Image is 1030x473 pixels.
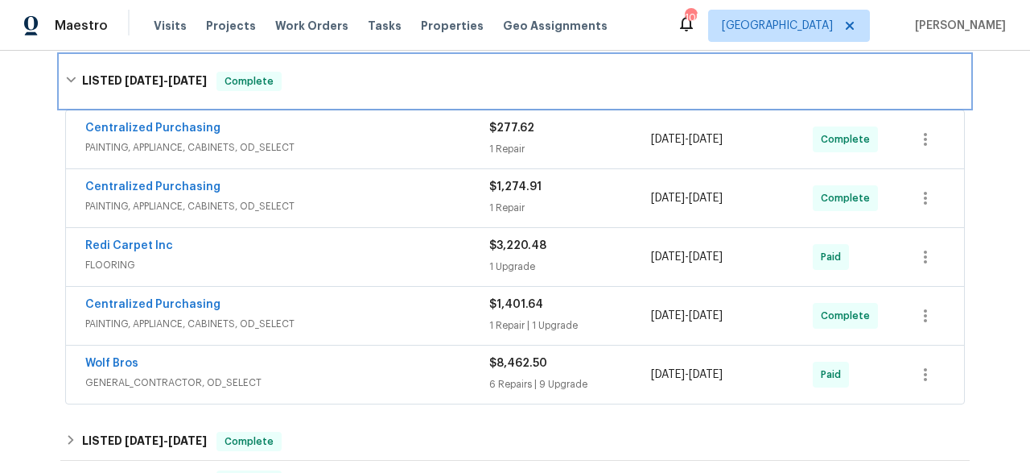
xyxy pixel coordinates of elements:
span: GENERAL_CONTRACTOR, OD_SELECT [85,375,489,391]
div: 1 Repair [489,200,651,216]
a: Centralized Purchasing [85,122,220,134]
h6: LISTED [82,432,207,451]
span: [DATE] [689,369,723,380]
span: [DATE] [125,435,163,446]
span: Complete [821,308,876,324]
span: [DATE] [689,251,723,263]
span: [DATE] [651,251,685,263]
div: 1 Upgrade [489,259,651,275]
span: [DATE] [689,134,723,145]
div: 1 Repair [489,141,651,157]
span: Projects [206,18,256,34]
h6: LISTED [82,72,207,91]
div: 1 Repair | 1 Upgrade [489,317,651,334]
span: PAINTING, APPLIANCE, CABINETS, OD_SELECT [85,139,489,156]
span: Visits [154,18,187,34]
span: [DATE] [689,310,723,322]
span: Complete [821,131,876,147]
span: Tasks [368,20,402,31]
span: [DATE] [168,435,207,446]
div: LISTED [DATE]-[DATE]Complete [60,422,970,461]
span: [DATE] [651,310,685,322]
span: Paid [821,367,847,383]
span: - [125,75,207,86]
a: Centralized Purchasing [85,181,220,193]
span: - [651,367,723,383]
span: Complete [821,190,876,206]
span: Complete [218,434,280,450]
span: [DATE] [651,369,685,380]
a: Centralized Purchasing [85,299,220,310]
span: FLOORING [85,257,489,273]
a: Redi Carpet Inc [85,240,173,251]
span: - [125,435,207,446]
span: Geo Assignments [503,18,608,34]
span: Paid [821,249,847,265]
div: 6 Repairs | 9 Upgrade [489,376,651,392]
span: $8,462.50 [489,358,547,369]
span: [DATE] [689,193,723,204]
span: $1,401.64 [489,299,543,310]
span: $1,274.91 [489,181,542,193]
a: Wolf Bros [85,358,138,369]
span: PAINTING, APPLIANCE, CABINETS, OD_SELECT [85,316,489,332]
span: - [651,190,723,206]
span: $277.62 [489,122,534,134]
span: Work Orders [275,18,348,34]
span: [PERSON_NAME] [908,18,1006,34]
span: Properties [421,18,484,34]
span: - [651,131,723,147]
span: PAINTING, APPLIANCE, CABINETS, OD_SELECT [85,198,489,214]
span: Complete [218,73,280,89]
div: 105 [685,10,696,26]
span: [DATE] [125,75,163,86]
span: $3,220.48 [489,240,546,251]
span: Maestro [55,18,108,34]
span: - [651,308,723,324]
span: - [651,249,723,265]
span: [DATE] [651,193,685,204]
span: [GEOGRAPHIC_DATA] [722,18,833,34]
div: LISTED [DATE]-[DATE]Complete [60,56,970,107]
span: [DATE] [651,134,685,145]
span: [DATE] [168,75,207,86]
